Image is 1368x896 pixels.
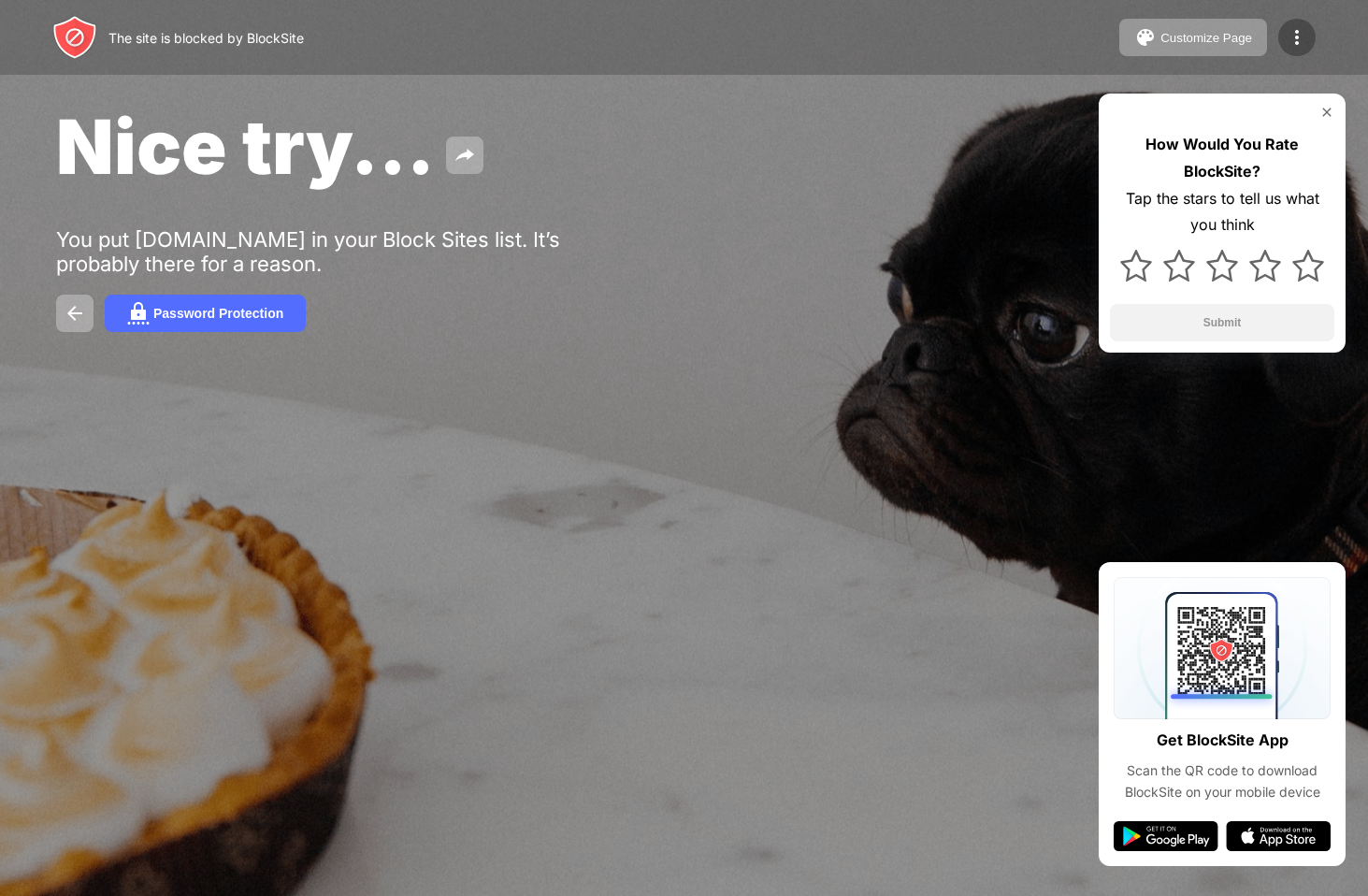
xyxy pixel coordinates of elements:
[64,302,86,325] img: back.svg
[1114,821,1218,851] img: google-play.svg
[1160,31,1252,45] div: Customize Page
[1286,26,1308,49] img: menu-icon.svg
[105,295,306,332] button: Password Protection
[1114,577,1331,719] img: qrcode.svg
[1110,304,1334,341] button: Submit
[1114,760,1331,802] div: Scan the QR code to download BlockSite on your mobile device
[56,227,634,276] div: You put [DOMAIN_NAME] in your Block Sites list. It’s probably there for a reason.
[1157,727,1289,754] div: Get BlockSite App
[108,30,304,46] div: The site is blocked by BlockSite
[1120,250,1152,282] img: star.svg
[1319,105,1334,120] img: rate-us-close.svg
[1292,250,1324,282] img: star.svg
[454,144,476,166] img: share.svg
[153,306,283,321] div: Password Protection
[1226,821,1331,851] img: app-store.svg
[1134,26,1157,49] img: pallet.svg
[1110,131,1334,185] div: How Would You Rate BlockSite?
[1249,250,1281,282] img: star.svg
[1163,250,1195,282] img: star.svg
[1119,19,1267,56] button: Customize Page
[127,302,150,325] img: password.svg
[56,101,435,192] span: Nice try...
[52,15,97,60] img: header-logo.svg
[1206,250,1238,282] img: star.svg
[1110,185,1334,239] div: Tap the stars to tell us what you think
